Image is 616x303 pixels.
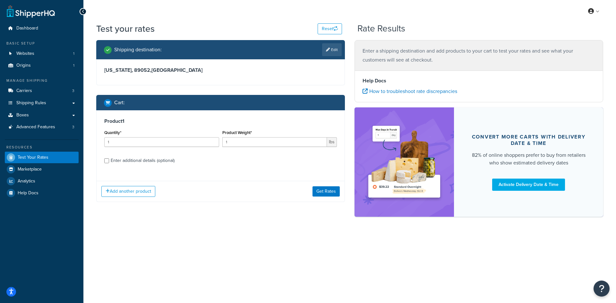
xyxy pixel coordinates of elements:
div: Enter additional details (optional) [111,156,175,165]
div: Manage Shipping [5,78,79,83]
span: Boxes [16,113,29,118]
div: 82% of online shoppers prefer to buy from retailers who show estimated delivery dates [469,151,588,167]
h2: Rate Results [357,24,405,34]
a: Shipping Rules [5,97,79,109]
span: Help Docs [18,190,38,196]
button: Get Rates [312,186,340,197]
div: Resources [5,145,79,150]
span: 1 [73,63,74,68]
h1: Test your rates [96,22,155,35]
a: Advanced Features3 [5,121,79,133]
a: Analytics [5,175,79,187]
input: Enter additional details (optional) [104,158,109,163]
a: Activate Delivery Date & Time [492,179,565,191]
span: Marketplace [18,167,42,172]
span: Dashboard [16,26,38,31]
span: Analytics [18,179,35,184]
label: Quantity* [104,130,121,135]
span: Shipping Rules [16,100,46,106]
a: Websites1 [5,48,79,60]
input: 0 [104,137,219,147]
h2: Cart : [114,100,125,105]
span: Websites [16,51,34,56]
a: Marketplace [5,164,79,175]
label: Product Weight* [222,130,252,135]
span: Origins [16,63,31,68]
a: Origins1 [5,60,79,72]
li: Advanced Features [5,121,79,133]
span: 1 [73,51,74,56]
span: Carriers [16,88,32,94]
input: 0.00 [222,137,327,147]
h3: Product 1 [104,118,337,124]
a: Help Docs [5,187,79,199]
span: Test Your Rates [18,155,48,160]
a: How to troubleshoot rate discrepancies [363,88,457,95]
h4: Help Docs [363,77,595,85]
div: Convert more carts with delivery date & time [469,134,588,147]
div: Basic Setup [5,41,79,46]
a: Dashboard [5,22,79,34]
p: Enter a shipping destination and add products to your cart to test your rates and see what your c... [363,46,595,64]
li: Carriers [5,85,79,97]
a: Boxes [5,109,79,121]
li: Origins [5,60,79,72]
a: Test Your Rates [5,152,79,163]
span: Advanced Features [16,124,55,130]
span: lbs [327,137,337,147]
span: 3 [72,88,74,94]
h2: Shipping destination : [114,47,162,53]
button: Add another product [101,186,155,197]
img: feature-image-ddt-36eae7f7280da8017bfb280eaccd9c446f90b1fe08728e4019434db127062ab4.png [364,117,444,207]
button: Reset [318,23,342,34]
a: Carriers3 [5,85,79,97]
span: 3 [72,124,74,130]
h3: [US_STATE], 89052 , [GEOGRAPHIC_DATA] [104,67,337,73]
a: Edit [322,43,342,56]
li: Websites [5,48,79,60]
button: Open Resource Center [594,281,610,297]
